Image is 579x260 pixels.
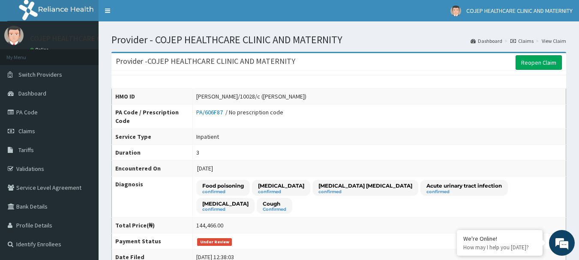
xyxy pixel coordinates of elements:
p: Cough [263,200,286,207]
th: Service Type [112,129,193,145]
img: User Image [4,26,24,45]
div: / No prescription code [196,108,283,117]
p: How may I help you today? [463,244,536,251]
div: 144,466.00 [196,221,223,230]
span: [DATE] [197,164,213,172]
span: Tariffs [18,146,34,154]
a: Online [30,47,51,53]
small: confirmed [202,207,249,212]
a: View Claim [542,37,566,45]
p: [MEDICAL_DATA] [202,200,249,207]
small: Confirmed [263,207,286,212]
th: Diagnosis [112,176,193,218]
p: COJEP HEALTHCARE CLINIC AND MATERNITY [30,35,174,42]
div: 3 [196,148,199,157]
th: Duration [112,145,193,161]
a: PA/606F87 [196,108,225,116]
small: confirmed [258,190,304,194]
th: PA Code / Prescription Code [112,105,193,129]
div: [PERSON_NAME]/10028/c ([PERSON_NAME]) [196,92,306,101]
p: Acute urinary tract infection [426,182,502,189]
small: confirmed [318,190,412,194]
th: Encountered On [112,161,193,176]
span: Claims [18,127,35,135]
h1: Provider - COJEP HEALTHCARE CLINIC AND MATERNITY [111,34,566,45]
th: Total Price(₦) [112,218,193,233]
h3: Provider - COJEP HEALTHCARE CLINIC AND MATERNITY [116,57,295,65]
span: Under Review [197,238,232,246]
p: [MEDICAL_DATA] [MEDICAL_DATA] [318,182,412,189]
a: Dashboard [471,37,502,45]
small: confirmed [202,190,244,194]
span: Dashboard [18,90,46,97]
div: Inpatient [196,132,219,141]
a: Claims [510,37,534,45]
small: confirmed [426,190,502,194]
span: Switch Providers [18,71,62,78]
th: Payment Status [112,233,193,249]
img: User Image [450,6,461,16]
div: We're Online! [463,235,536,242]
p: Food poisoning [202,182,244,189]
span: COJEP HEALTHCARE CLINIC AND MATERNITY [466,7,573,15]
p: [MEDICAL_DATA] [258,182,304,189]
th: HMO ID [112,89,193,105]
a: Reopen Claim [516,55,562,70]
